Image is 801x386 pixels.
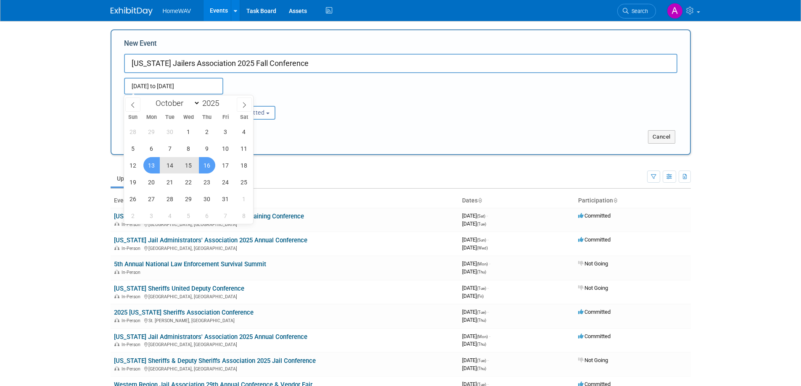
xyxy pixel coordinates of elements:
span: [DATE] [462,365,486,371]
span: [DATE] [462,244,488,251]
img: In-Person Event [114,246,119,250]
span: In-Person [122,246,143,251]
span: November 5, 2025 [180,207,197,224]
div: [GEOGRAPHIC_DATA], [GEOGRAPHIC_DATA] [114,244,455,251]
input: Name of Trade Show / Conference [124,54,677,73]
span: October 5, 2025 [125,140,141,157]
span: (Thu) [477,366,486,371]
input: Start Date - End Date [124,78,223,95]
span: Committed [578,309,611,315]
span: [DATE] [462,309,489,315]
span: October 21, 2025 [162,174,178,190]
span: In-Person [122,342,143,347]
img: In-Person Event [114,222,119,226]
span: (Mon) [477,334,488,339]
span: In-Person [122,318,143,323]
div: Participation: [218,95,300,105]
img: In-Person Event [114,342,119,346]
span: (Tue) [477,310,486,315]
span: October 23, 2025 [199,174,215,190]
span: Thu [198,115,216,120]
span: October 2, 2025 [199,123,215,140]
span: In-Person [122,222,143,227]
span: October 11, 2025 [236,140,252,157]
span: Committed [578,236,611,243]
span: [DATE] [462,221,486,227]
span: (Fri) [477,294,484,299]
span: October 17, 2025 [217,157,234,173]
span: October 4, 2025 [236,123,252,140]
span: October 31, 2025 [217,191,234,207]
span: [DATE] [462,260,490,267]
span: October 25, 2025 [236,174,252,190]
span: October 6, 2025 [143,140,160,157]
span: - [489,333,490,339]
span: October 9, 2025 [199,140,215,157]
span: November 6, 2025 [199,207,215,224]
span: October 8, 2025 [180,140,197,157]
span: Search [629,8,648,14]
div: [GEOGRAPHIC_DATA], [GEOGRAPHIC_DATA] [114,341,455,347]
span: October 24, 2025 [217,174,234,190]
span: October 1, 2025 [180,123,197,140]
th: Dates [459,194,575,208]
img: In-Person Event [114,270,119,274]
span: (Thu) [477,318,486,323]
img: ExhibitDay [111,7,153,16]
span: Sun [124,115,143,120]
span: November 3, 2025 [143,207,160,224]
span: In-Person [122,270,143,275]
span: October 27, 2025 [143,191,160,207]
span: (Tue) [477,222,486,226]
span: Mon [142,115,161,120]
input: Year [200,98,225,108]
span: Sat [235,115,253,120]
a: 2025 [US_STATE] Sheriffs Association Conference [114,309,254,316]
span: HomeWAV [163,8,191,14]
span: - [486,213,488,219]
span: November 4, 2025 [162,207,178,224]
span: September 30, 2025 [162,123,178,140]
span: [DATE] [462,333,490,339]
label: New Event [124,39,157,52]
span: (Tue) [477,358,486,363]
div: Attendance / Format: [124,95,206,105]
span: October 13, 2025 [143,157,160,173]
a: Search [617,4,656,18]
span: (Wed) [477,246,488,250]
span: Not Going [578,260,608,267]
span: (Sat) [477,214,485,218]
span: In-Person [122,366,143,372]
div: [GEOGRAPHIC_DATA], [GEOGRAPHIC_DATA] [114,221,455,227]
span: October 3, 2025 [217,123,234,140]
span: [DATE] [462,341,486,347]
span: [DATE] [462,317,486,323]
span: October 7, 2025 [162,140,178,157]
span: [DATE] [462,268,486,275]
img: In-Person Event [114,318,119,322]
span: October 10, 2025 [217,140,234,157]
img: In-Person Event [114,366,119,370]
span: November 8, 2025 [236,207,252,224]
span: (Sun) [477,238,486,242]
span: Tue [161,115,179,120]
img: In-Person Event [114,294,119,298]
span: Not Going [578,357,608,363]
th: Event [111,194,459,208]
span: - [487,236,489,243]
span: (Thu) [477,342,486,347]
span: - [487,285,489,291]
span: - [489,260,490,267]
span: October 20, 2025 [143,174,160,190]
span: Fri [216,115,235,120]
span: October 16, 2025 [199,157,215,173]
span: In-Person [122,294,143,299]
span: September 28, 2025 [125,123,141,140]
span: (Mon) [477,262,488,266]
button: Cancel [648,130,675,144]
span: October 18, 2025 [236,157,252,173]
div: St. [PERSON_NAME], [GEOGRAPHIC_DATA] [114,317,455,323]
span: [DATE] [462,293,484,299]
span: Wed [179,115,198,120]
a: [US_STATE] Sheriffs' Association 2025 Summer Training Conference [114,213,304,220]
